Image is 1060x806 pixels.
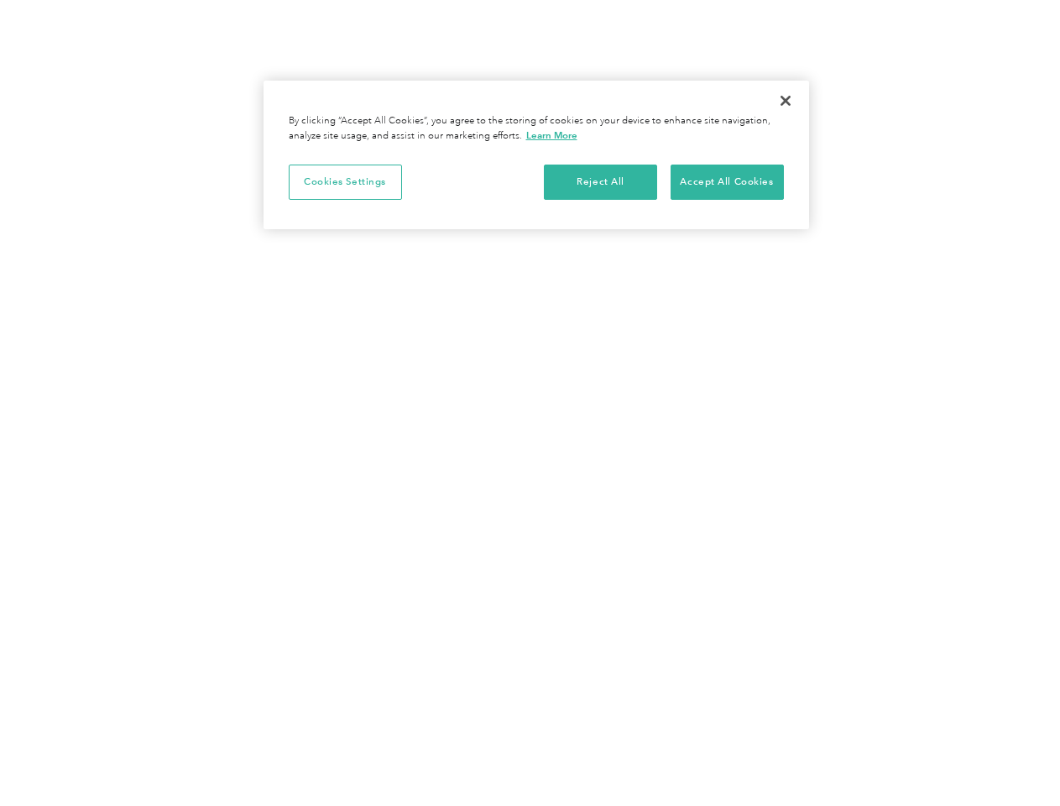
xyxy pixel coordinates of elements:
div: Cookie banner [264,81,809,229]
a: More information about your privacy, opens in a new tab [526,129,577,141]
button: Accept All Cookies [671,165,784,200]
div: Privacy [264,81,809,229]
button: Cookies Settings [289,165,402,200]
button: Reject All [544,165,657,200]
div: By clicking “Accept All Cookies”, you agree to the storing of cookies on your device to enhance s... [289,114,784,144]
button: Close [767,82,804,119]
